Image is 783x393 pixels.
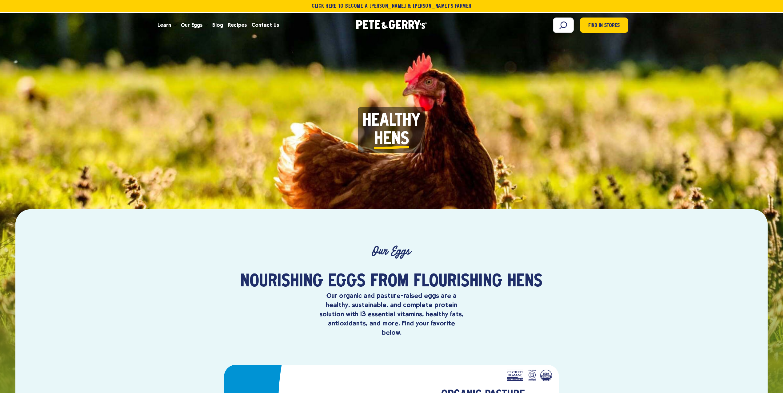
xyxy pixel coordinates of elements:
[228,21,247,29] span: Recipes
[226,17,249,33] a: Recipes
[370,273,409,291] span: from
[588,22,620,30] span: Find in Stores
[205,24,208,26] button: Open the dropdown menu for Our Eggs
[240,273,323,291] span: Nourishing
[401,130,409,149] i: s
[249,17,282,33] a: Contact Us
[181,21,202,29] span: Our Eggs
[328,273,366,291] span: eggs
[318,291,465,337] p: Our organic and pasture-raised eggs are a healthy, sustainable, and complete protein solution wit...
[78,245,705,258] p: Our Eggs
[413,273,502,291] span: flourishing
[507,273,542,291] span: hens
[178,17,205,33] a: Our Eggs
[362,112,420,130] span: Healthy
[212,21,223,29] span: Blog
[158,21,171,29] span: Learn
[174,24,177,26] button: Open the dropdown menu for Learn
[210,17,226,33] a: Blog
[252,21,279,29] span: Contact Us
[553,18,574,33] input: Search
[580,18,628,33] a: Find in Stores
[155,17,174,33] a: Learn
